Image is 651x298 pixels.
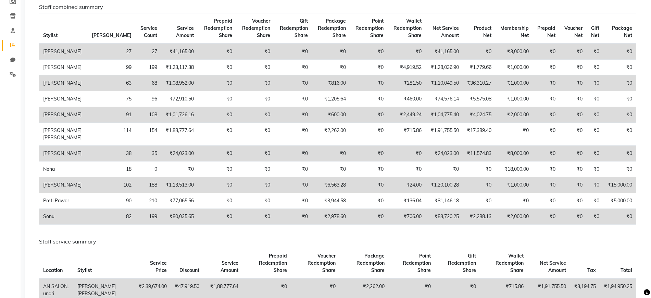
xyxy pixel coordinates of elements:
td: ₹0 [496,193,533,209]
td: ₹0 [198,193,236,209]
h6: Staff service summary [39,238,636,245]
td: 99 [88,60,136,75]
td: ₹1,000.00 [496,60,533,75]
td: 91 [88,107,136,123]
span: Prepaid Redemption Share [259,253,287,273]
h6: Staff combined summary [39,4,636,10]
span: Gift Redemption Share [448,253,476,273]
td: ₹0 [560,75,586,91]
td: ₹0 [350,123,388,146]
td: ₹4,919.52 [388,60,426,75]
td: ₹0 [603,44,636,60]
td: ₹1,000.00 [496,177,533,193]
td: ₹0 [236,123,274,146]
td: ₹1,88,777.64 [161,123,198,146]
td: ₹0 [274,91,312,107]
td: 199 [136,60,161,75]
td: ₹5,000.00 [603,193,636,209]
td: 75 [88,91,136,107]
td: ₹1,01,726.16 [161,107,198,123]
td: ₹2,288.13 [463,209,496,225]
td: 0 [136,162,161,177]
td: ₹0 [312,44,350,60]
td: ₹15,000.00 [603,177,636,193]
td: ₹136.04 [388,193,426,209]
td: ₹0 [274,75,312,91]
td: 108 [136,107,161,123]
td: ₹0 [587,75,603,91]
td: ₹281.50 [388,75,426,91]
td: ₹0 [533,146,560,162]
span: Package Redemption Share [356,253,385,273]
td: 102 [88,177,136,193]
span: Stylist [43,32,58,38]
td: ₹0 [533,91,560,107]
td: ₹4,024.75 [463,107,496,123]
td: ₹0 [236,146,274,162]
td: 96 [136,91,161,107]
td: ₹0 [533,162,560,177]
td: ₹0 [463,177,496,193]
td: ₹80,035.65 [161,209,198,225]
td: [PERSON_NAME] [PERSON_NAME] [39,123,88,146]
td: ₹0 [350,146,388,162]
td: ₹36,310.27 [463,75,496,91]
td: 35 [136,146,161,162]
td: ₹0 [533,75,560,91]
span: Gift Net [591,25,599,38]
td: 210 [136,193,161,209]
td: ₹0 [587,107,603,123]
td: 18 [88,162,136,177]
span: Point Redemption Share [403,253,431,273]
td: Preti Pawar [39,193,88,209]
td: ₹0 [236,177,274,193]
td: ₹1,20,100.28 [426,177,463,193]
td: ₹0 [426,162,463,177]
td: ₹0 [350,177,388,193]
td: ₹24,023.00 [161,146,198,162]
td: ₹1,28,036.90 [426,60,463,75]
td: ₹0 [312,146,350,162]
span: Service Amount [176,25,194,38]
td: ₹1,779.66 [463,60,496,75]
td: ₹0 [533,209,560,225]
td: ₹0 [587,91,603,107]
td: ₹0 [463,193,496,209]
td: [PERSON_NAME] [39,60,88,75]
td: 154 [136,123,161,146]
td: ₹1,10,049.50 [426,75,463,91]
td: ₹0 [560,44,586,60]
td: ₹2,000.00 [496,107,533,123]
td: 63 [88,75,136,91]
td: ₹2,978.60 [312,209,350,225]
td: ₹3,000.00 [496,44,533,60]
td: ₹0 [274,209,312,225]
td: ₹0 [603,75,636,91]
span: Service Count [140,25,157,38]
td: ₹0 [236,60,274,75]
td: [PERSON_NAME] [39,91,88,107]
td: ₹1,04,775.40 [426,107,463,123]
td: ₹5,575.08 [463,91,496,107]
td: ₹0 [533,177,560,193]
td: ₹1,000.00 [496,91,533,107]
span: Total [621,267,632,273]
td: ₹0 [388,146,426,162]
td: ₹0 [236,44,274,60]
td: [PERSON_NAME] [39,75,88,91]
td: 114 [88,123,136,146]
td: ₹0 [198,162,236,177]
td: ₹0 [603,146,636,162]
td: ₹41,165.00 [426,44,463,60]
td: ₹0 [236,91,274,107]
span: Voucher Net [564,25,583,38]
td: ₹0 [496,123,533,146]
td: ₹0 [274,162,312,177]
td: ₹0 [350,91,388,107]
span: Voucher Redemption Share [308,253,336,273]
td: ₹0 [587,162,603,177]
td: ₹8,000.00 [496,146,533,162]
td: ₹0 [587,177,603,193]
td: ₹0 [587,44,603,60]
td: [PERSON_NAME] [39,146,88,162]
